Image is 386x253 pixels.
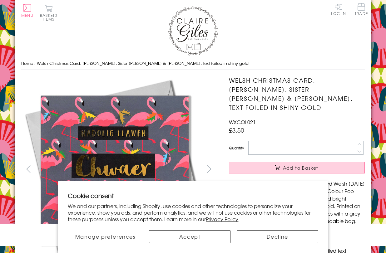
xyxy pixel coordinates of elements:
[68,230,143,243] button: Manage preferences
[149,230,230,243] button: Accept
[40,5,57,21] button: Basket0 items
[229,126,244,134] span: £3.50
[355,3,368,17] a: Trade
[68,203,318,222] p: We and our partners, including Shopify, use cookies and other technologies to personalize your ex...
[229,76,365,112] h1: Welsh Christmas Card, [PERSON_NAME], Sister [PERSON_NAME] & [PERSON_NAME], text foiled in shiny gold
[229,118,256,126] span: WXCOL021
[229,180,365,225] p: A beautiful, contemporary, vivid gold foiled Welsh [DATE] card from the amazing [PERSON_NAME] Col...
[202,162,216,176] button: next
[37,60,249,66] span: Welsh Christmas Card, [PERSON_NAME], Sister [PERSON_NAME] & [PERSON_NAME], text foiled in shiny gold
[21,4,33,17] button: Menu
[168,6,218,56] img: Claire Giles Greetings Cards
[21,60,33,66] a: Home
[206,215,238,223] a: Privacy Policy
[283,165,319,171] span: Add to Basket
[229,162,365,173] button: Add to Basket
[331,3,346,15] a: Log In
[237,230,318,243] button: Decline
[21,12,33,18] span: Menu
[21,57,365,70] nav: breadcrumbs
[21,162,35,176] button: prev
[355,3,368,15] span: Trade
[34,60,36,66] span: ›
[43,12,57,22] span: 0 items
[75,233,136,240] span: Manage preferences
[68,191,318,200] h2: Cookie consent
[229,145,244,151] label: Quantity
